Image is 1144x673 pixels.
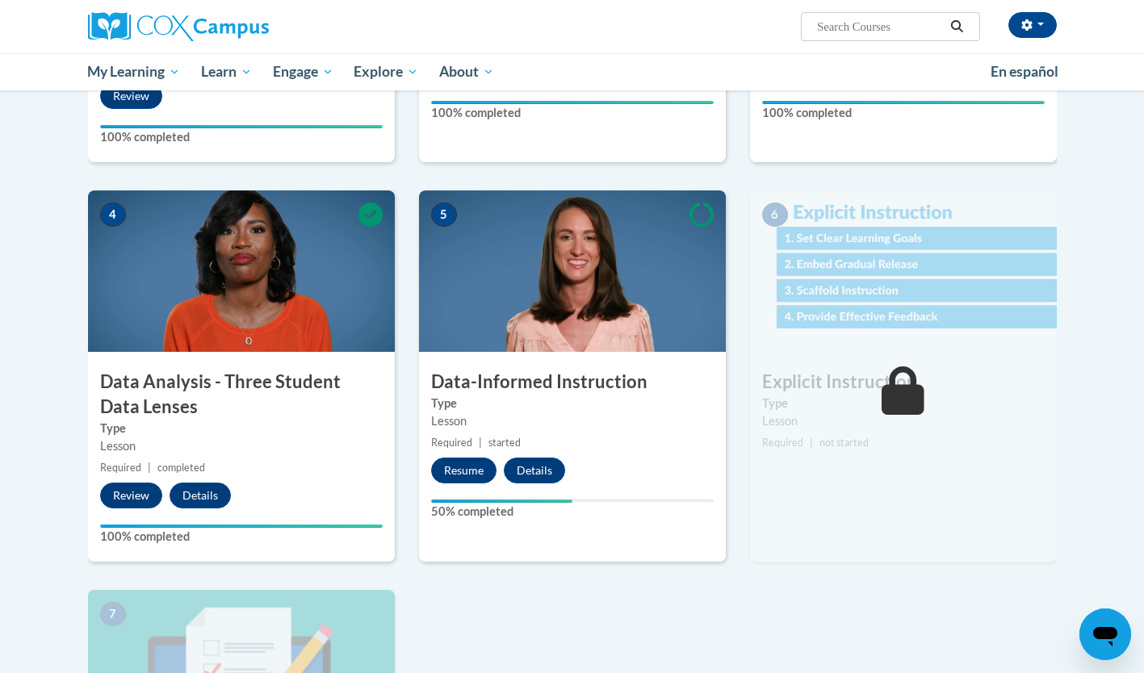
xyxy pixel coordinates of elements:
[148,462,151,474] span: |
[431,101,714,104] div: Your progress
[88,190,395,352] img: Course Image
[100,602,126,626] span: 7
[100,528,383,546] label: 100% completed
[262,53,344,90] a: Engage
[191,53,262,90] a: Learn
[750,190,1057,352] img: Course Image
[100,483,162,508] button: Review
[100,83,162,109] button: Review
[170,483,231,508] button: Details
[431,203,457,227] span: 5
[762,203,788,227] span: 6
[991,63,1058,80] span: En español
[429,53,505,90] a: About
[419,370,726,395] h3: Data-Informed Instruction
[750,370,1057,395] h3: Explicit Instruction
[157,462,205,474] span: completed
[762,395,1045,412] label: Type
[87,62,180,82] span: My Learning
[488,437,521,449] span: started
[201,62,252,82] span: Learn
[762,437,803,449] span: Required
[354,62,418,82] span: Explore
[88,370,395,420] h3: Data Analysis - Three Student Data Lenses
[431,437,472,449] span: Required
[343,53,429,90] a: Explore
[100,437,383,455] div: Lesson
[1008,12,1057,38] button: Account Settings
[479,437,482,449] span: |
[431,500,572,503] div: Your progress
[100,125,383,128] div: Your progress
[100,525,383,528] div: Your progress
[100,420,383,437] label: Type
[439,62,494,82] span: About
[431,412,714,430] div: Lesson
[762,101,1045,104] div: Your progress
[1079,608,1131,660] iframe: Button to launch messaging window
[100,203,126,227] span: 4
[64,53,1081,90] div: Main menu
[419,190,726,352] img: Course Image
[762,104,1045,122] label: 100% completed
[945,17,969,36] button: Search
[431,395,714,412] label: Type
[431,458,497,483] button: Resume
[762,412,1045,430] div: Lesson
[431,503,714,520] label: 50% completed
[273,62,333,82] span: Engage
[78,53,191,90] a: My Learning
[819,437,869,449] span: not started
[100,462,141,474] span: Required
[810,437,813,449] span: |
[815,17,945,36] input: Search Courses
[88,12,395,41] a: Cox Campus
[980,55,1069,89] a: En español
[88,12,269,41] img: Cox Campus
[504,458,565,483] button: Details
[100,128,383,146] label: 100% completed
[431,104,714,122] label: 100% completed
